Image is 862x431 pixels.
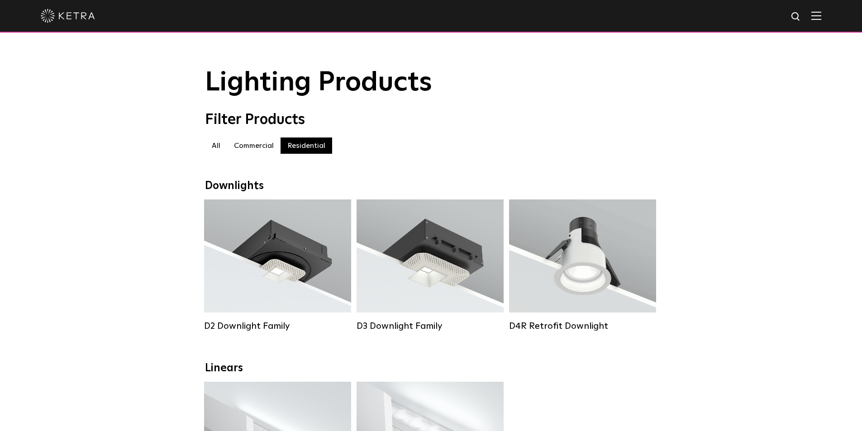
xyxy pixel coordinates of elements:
img: search icon [791,11,802,23]
label: All [205,137,227,154]
img: ketra-logo-2019-white [41,9,95,23]
div: Downlights [205,180,657,193]
a: D3 Downlight Family Lumen Output:700 / 900 / 1100Colors:White / Black / Silver / Bronze / Paintab... [357,199,504,332]
div: D2 Downlight Family [204,321,351,332]
span: Lighting Products [205,69,432,96]
a: D4R Retrofit Downlight Lumen Output:800Colors:White / BlackBeam Angles:15° / 25° / 40° / 60°Watta... [509,199,656,332]
label: Residential [281,137,332,154]
label: Commercial [227,137,281,154]
div: D3 Downlight Family [357,321,504,332]
a: D2 Downlight Family Lumen Output:1200Colors:White / Black / Gloss Black / Silver / Bronze / Silve... [204,199,351,332]
div: Filter Products [205,111,657,128]
div: D4R Retrofit Downlight [509,321,656,332]
div: Linears [205,362,657,375]
img: Hamburger%20Nav.svg [811,11,821,20]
